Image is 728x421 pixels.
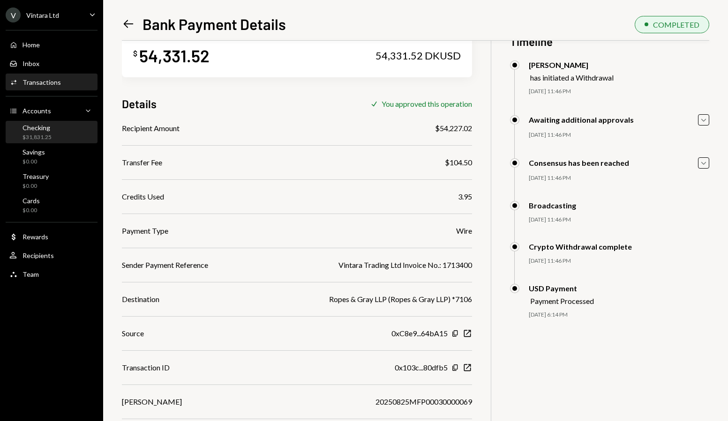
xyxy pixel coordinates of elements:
div: Team [23,270,39,278]
div: 20250825MFP00030000069 [375,396,472,407]
div: 0xC8e9...64bA15 [391,328,448,339]
div: [DATE] 11:46 PM [529,131,709,139]
div: Payment Processed [530,296,594,305]
div: [DATE] 11:46 PM [529,257,709,265]
a: Inbox [6,55,98,72]
h3: Details [122,96,157,111]
div: $31,831.25 [23,133,52,141]
div: Checking [23,124,52,132]
div: [DATE] 6:14 PM [529,311,709,319]
div: Crypto Withdrawal complete [529,242,632,251]
div: Inbox [23,59,39,67]
div: Credits Used [122,191,164,202]
h1: Bank Payment Details [143,15,286,33]
div: Consensus has been reached [529,158,629,167]
div: Ropes & Gray LLP (Ropes & Gray LLP) *7106 [329,294,472,305]
a: Cards$0.00 [6,194,98,216]
div: $104.50 [445,157,472,168]
a: Recipients [6,247,98,264]
div: Cards [23,197,40,205]
div: Awaiting additional approvals [529,115,634,124]
div: Transaction ID [122,362,170,373]
div: You approved this operation [382,99,472,108]
div: Payment Type [122,225,168,236]
a: Savings$0.00 [6,145,98,168]
a: Checking$31,831.25 [6,121,98,143]
div: [PERSON_NAME] [122,396,182,407]
div: $ [133,49,137,58]
div: COMPLETED [653,20,699,29]
div: USD Payment [529,284,594,293]
a: Home [6,36,98,53]
div: Destination [122,294,159,305]
h3: Timeline [510,34,709,49]
div: Source [122,328,144,339]
div: has initiated a Withdrawal [530,73,614,82]
div: Home [23,41,40,49]
div: Wire [456,225,472,236]
div: Recipients [23,251,54,259]
div: [DATE] 11:46 PM [529,174,709,182]
div: [DATE] 11:46 PM [529,216,709,224]
div: [PERSON_NAME] [529,60,614,69]
a: Rewards [6,228,98,245]
div: Sender Payment Reference [122,259,208,271]
div: Recipient Amount [122,123,180,134]
a: Transactions [6,74,98,90]
div: Savings [23,148,45,156]
div: [DATE] 11:46 PM [529,88,709,96]
a: Accounts [6,102,98,119]
div: 54,331.52 DKUSD [375,49,461,62]
div: Transactions [23,78,61,86]
a: Team [6,266,98,282]
div: $54,227.02 [435,123,472,134]
div: 0x103c...80dfb5 [395,362,448,373]
div: Vintara Trading Ltd Invoice No.: 1713400 [338,259,472,271]
div: 54,331.52 [139,45,210,66]
div: Accounts [23,107,51,115]
div: $0.00 [23,207,40,214]
div: Transfer Fee [122,157,162,168]
div: Rewards [23,233,48,241]
div: Vintara Ltd [26,11,59,19]
div: Broadcasting [529,201,576,210]
div: V [6,7,21,22]
div: Treasury [23,172,49,180]
div: $0.00 [23,182,49,190]
div: 3.95 [458,191,472,202]
div: $0.00 [23,158,45,166]
a: Treasury$0.00 [6,170,98,192]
